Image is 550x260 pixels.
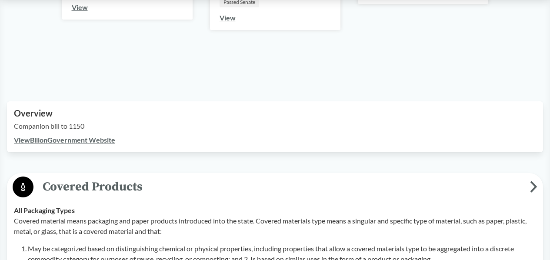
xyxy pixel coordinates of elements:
button: Covered Products [10,176,540,198]
strong: All Packaging Types [14,206,75,214]
h2: Overview [14,108,536,118]
a: View [220,13,236,22]
a: ViewBillonGovernment Website [14,136,115,144]
p: Covered material means packaging and paper products introduced into the state. Covered materials ... [14,216,536,237]
a: View [72,3,88,11]
p: Companion bill to 1150 [14,121,536,131]
span: Covered Products [33,177,530,197]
